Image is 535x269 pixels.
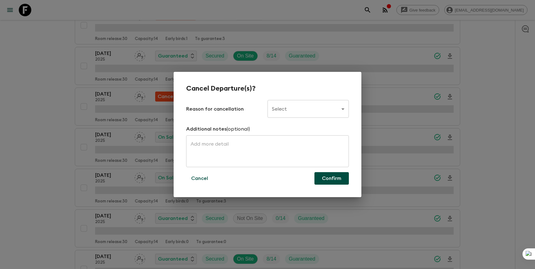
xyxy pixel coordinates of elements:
button: Confirm [314,172,349,185]
p: Reason for cancellation [186,105,267,113]
p: (optional) [227,125,250,133]
button: Cancel [186,172,213,185]
p: Additional notes [186,125,227,133]
p: Cancel [191,175,208,182]
h2: Cancel Departure(s)? [186,84,349,92]
p: Select [272,105,339,113]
